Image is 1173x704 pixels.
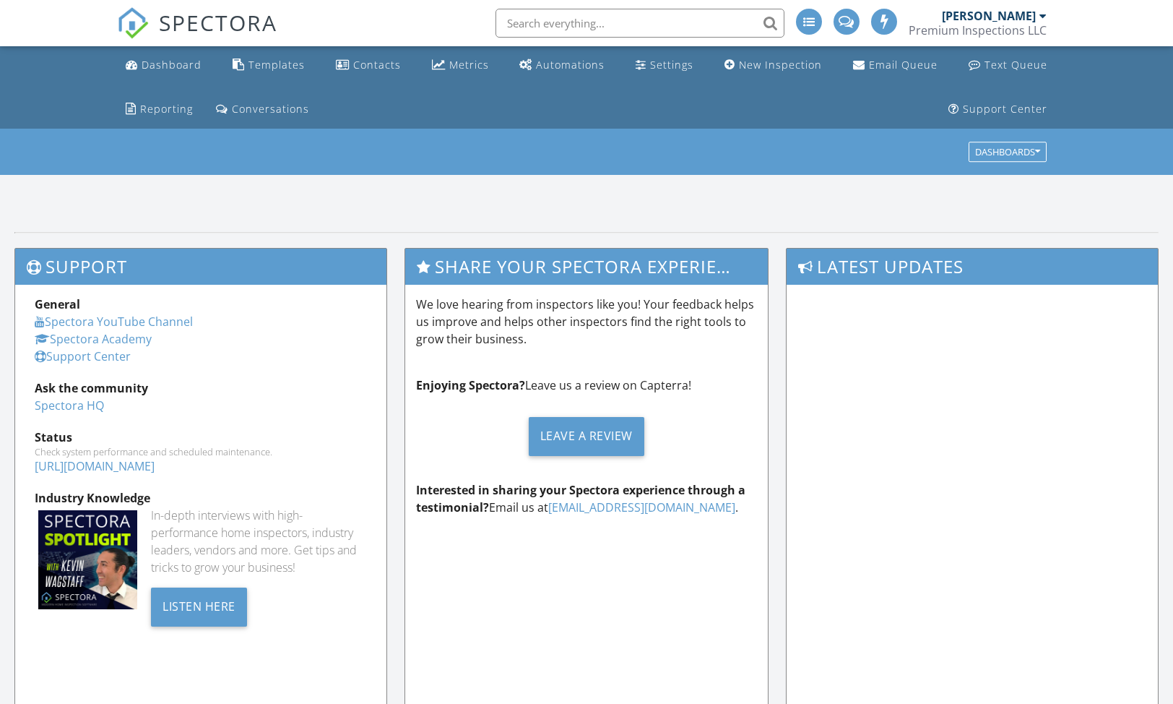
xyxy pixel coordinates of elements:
div: Dashboard [142,58,202,72]
div: Dashboards [975,147,1040,158]
div: Ask the community [35,379,367,397]
div: Automations [536,58,605,72]
a: Text Queue [963,52,1053,79]
div: Settings [650,58,693,72]
a: [URL][DOMAIN_NAME] [35,458,155,474]
div: Status [35,429,367,446]
strong: General [35,296,80,312]
h3: Support [15,249,386,284]
a: Leave a Review [416,405,757,467]
strong: Enjoying Spectora? [416,377,525,393]
h3: Latest Updates [787,249,1158,284]
a: Templates [227,52,311,79]
a: Support Center [35,348,131,364]
div: New Inspection [739,58,822,72]
div: Check system performance and scheduled maintenance. [35,446,367,458]
a: New Inspection [719,52,828,79]
div: Support Center [963,102,1047,116]
a: Spectora Academy [35,331,152,347]
div: Reporting [140,102,193,116]
div: Metrics [449,58,489,72]
a: Spectora HQ [35,398,104,413]
a: Metrics [426,52,495,79]
p: Leave us a review on Capterra! [416,377,757,394]
h3: Share Your Spectora Experience [405,249,768,284]
div: In-depth interviews with high-performance home inspectors, industry leaders, vendors and more. Ge... [151,507,367,576]
input: Search everything... [495,9,784,38]
div: Templates [248,58,305,72]
div: Text Queue [984,58,1047,72]
div: Conversations [232,102,309,116]
a: Support Center [943,96,1053,123]
p: We love hearing from inspectors like you! Your feedback helps us improve and helps other inspecto... [416,296,757,348]
a: Dashboard [120,52,207,79]
a: [EMAIL_ADDRESS][DOMAIN_NAME] [548,499,735,515]
img: Spectoraspolightmain [38,510,137,609]
div: Premium Inspections LLC [909,23,1047,38]
a: Conversations [210,96,315,123]
a: Automations (Basic) [514,52,610,79]
a: Settings [630,52,699,79]
div: Industry Knowledge [35,489,367,507]
img: The Best Home Inspection Software - Spectora [117,7,149,39]
span: SPECTORA [159,7,277,38]
p: Email us at . [416,481,757,516]
a: Reporting [120,96,199,123]
strong: Interested in sharing your Spectora experience through a testimonial? [416,482,745,515]
div: Email Queue [869,58,938,72]
button: Dashboards [969,142,1047,163]
a: Spectora YouTube Channel [35,314,193,330]
div: [PERSON_NAME] [942,9,1036,23]
a: Contacts [330,52,407,79]
div: Leave a Review [529,417,644,456]
div: Contacts [353,58,401,72]
a: Listen Here [151,597,247,613]
div: Listen Here [151,588,247,627]
a: Email Queue [847,52,943,79]
a: SPECTORA [117,20,277,50]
